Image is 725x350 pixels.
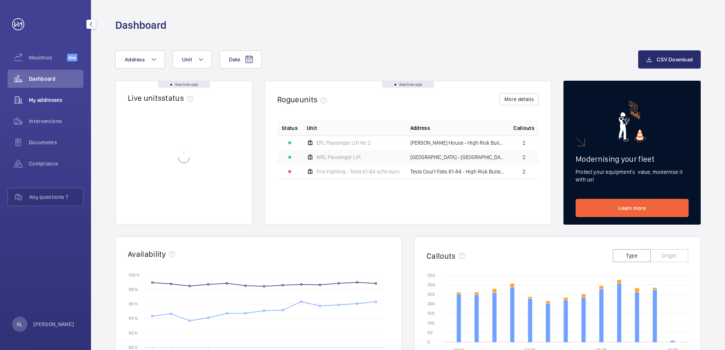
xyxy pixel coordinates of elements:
h2: Modernising your fleet [576,154,689,164]
button: Unit [173,50,212,69]
text: 96 % [129,301,138,306]
span: Tesla Court Flats 61-84 - High Risk Building - Tesla Court Flats 61-84 [410,169,505,174]
span: EPL Passenger Lift No 2 [317,140,371,145]
h1: Dashboard [115,18,166,32]
text: 250 [427,292,435,297]
span: Interventions [29,117,83,125]
text: 350 [427,273,435,278]
span: Address [410,124,430,132]
div: Real time data [158,81,210,88]
p: Status [282,124,298,132]
span: Unit [307,124,317,132]
span: Unit [182,56,192,62]
p: [PERSON_NAME] [33,320,74,328]
h2: Availability [128,249,166,259]
img: marketing-card.svg [618,101,646,142]
text: 92 % [129,330,138,335]
span: [GEOGRAPHIC_DATA] - [GEOGRAPHIC_DATA] [410,155,505,160]
span: 2 [523,155,526,160]
text: 50 [427,330,433,335]
h2: Rogue [277,95,330,104]
span: Address [125,56,145,62]
div: Real time data [382,81,434,88]
text: 90 % [129,344,138,350]
a: Learn more [576,199,689,217]
button: CSV Download [638,50,701,69]
button: Origin [650,249,688,262]
h2: Live units [128,93,196,103]
span: Compliance [29,160,83,167]
span: Date [229,56,240,62]
h2: Callouts [427,251,456,261]
span: Fire Fighting - Tesla 61-84 schn euro [317,169,400,174]
span: 2 [523,169,526,174]
span: Dashboard [29,75,83,83]
button: More details [499,93,539,105]
span: My addresses [29,96,83,104]
button: Date [220,50,262,69]
span: 2 [523,140,526,145]
text: 300 [427,282,435,287]
span: status [162,93,196,103]
p: Protect your equipment's value, modernise it with us! [576,168,689,183]
text: 150 [427,311,435,316]
text: 200 [427,301,435,306]
span: [PERSON_NAME] House - High Risk Building - [PERSON_NAME][GEOGRAPHIC_DATA] [410,140,505,145]
span: MRL Passenger Lift [317,155,361,160]
span: Documents [29,139,83,146]
text: 94 % [129,316,138,321]
span: Any questions ? [29,193,83,201]
span: units [300,95,330,104]
text: 100 % [129,272,140,277]
text: 100 [427,320,435,326]
span: Maximize [29,54,67,61]
text: 0 [427,339,430,345]
span: CSV Download [657,56,693,62]
span: Beta [67,54,77,61]
text: 98 % [129,287,138,292]
button: Type [613,249,651,262]
button: Address [115,50,165,69]
span: Callouts [513,124,534,132]
p: AL [17,320,22,328]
